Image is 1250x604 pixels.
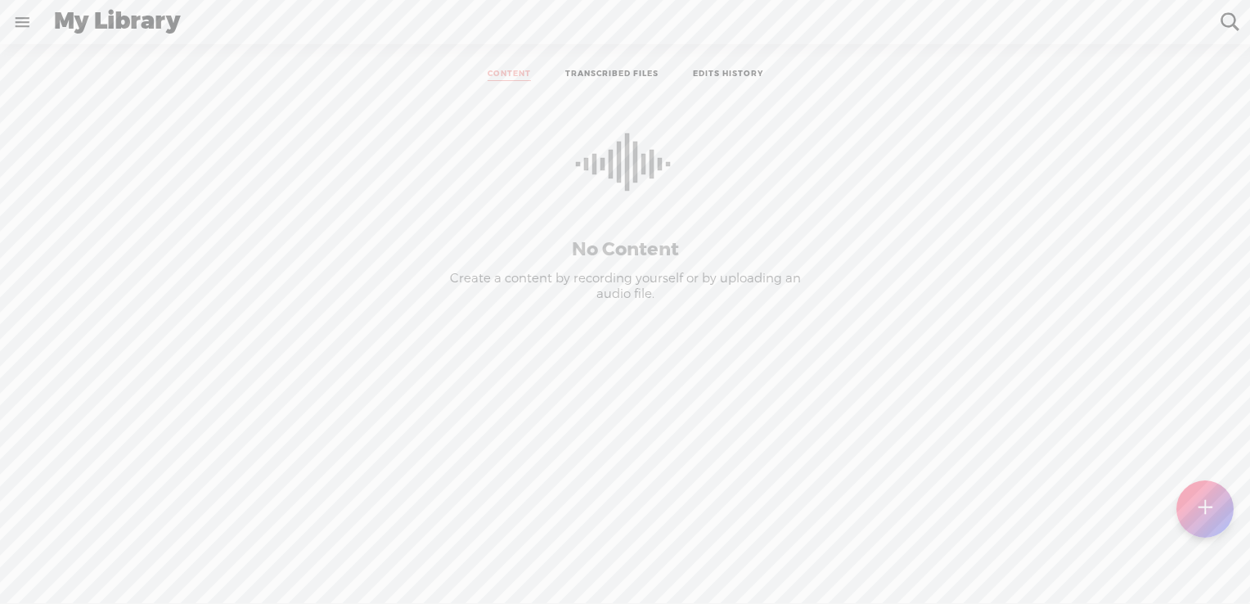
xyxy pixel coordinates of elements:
[488,69,531,81] a: CONTENT
[693,69,763,81] a: EDITS HISTORY
[565,69,659,81] a: TRANSCRIBED FILES
[43,1,1209,43] div: My Library
[446,271,804,303] div: Create a content by recording yourself or by uploading an audio file.
[438,238,812,262] p: No Content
